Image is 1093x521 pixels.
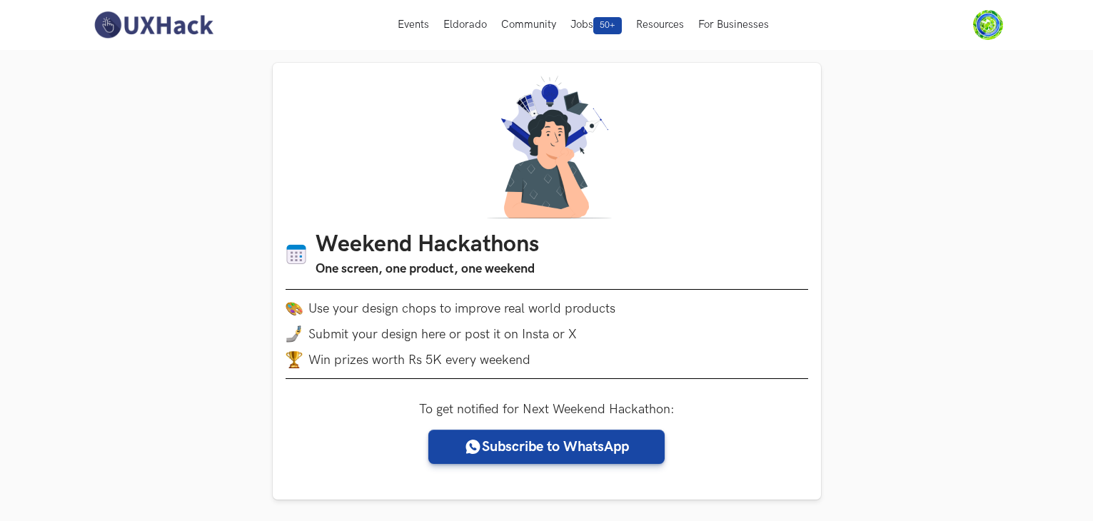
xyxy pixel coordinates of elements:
[286,325,303,343] img: mobile-in-hand.png
[286,351,808,368] li: Win prizes worth Rs 5K every weekend
[593,17,622,34] span: 50+
[316,231,539,259] h1: Weekend Hackathons
[286,300,303,317] img: palette.png
[286,351,303,368] img: trophy.png
[419,402,675,417] label: To get notified for Next Weekend Hackathon:
[90,10,217,40] img: UXHack-logo.png
[286,243,307,265] img: Calendar icon
[316,259,539,279] h3: One screen, one product, one weekend
[973,10,1003,40] img: Your profile pic
[478,76,615,218] img: A designer thinking
[428,430,665,464] a: Subscribe to WhatsApp
[286,300,808,317] li: Use your design chops to improve real world products
[308,327,577,342] span: Submit your design here or post it on Insta or X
